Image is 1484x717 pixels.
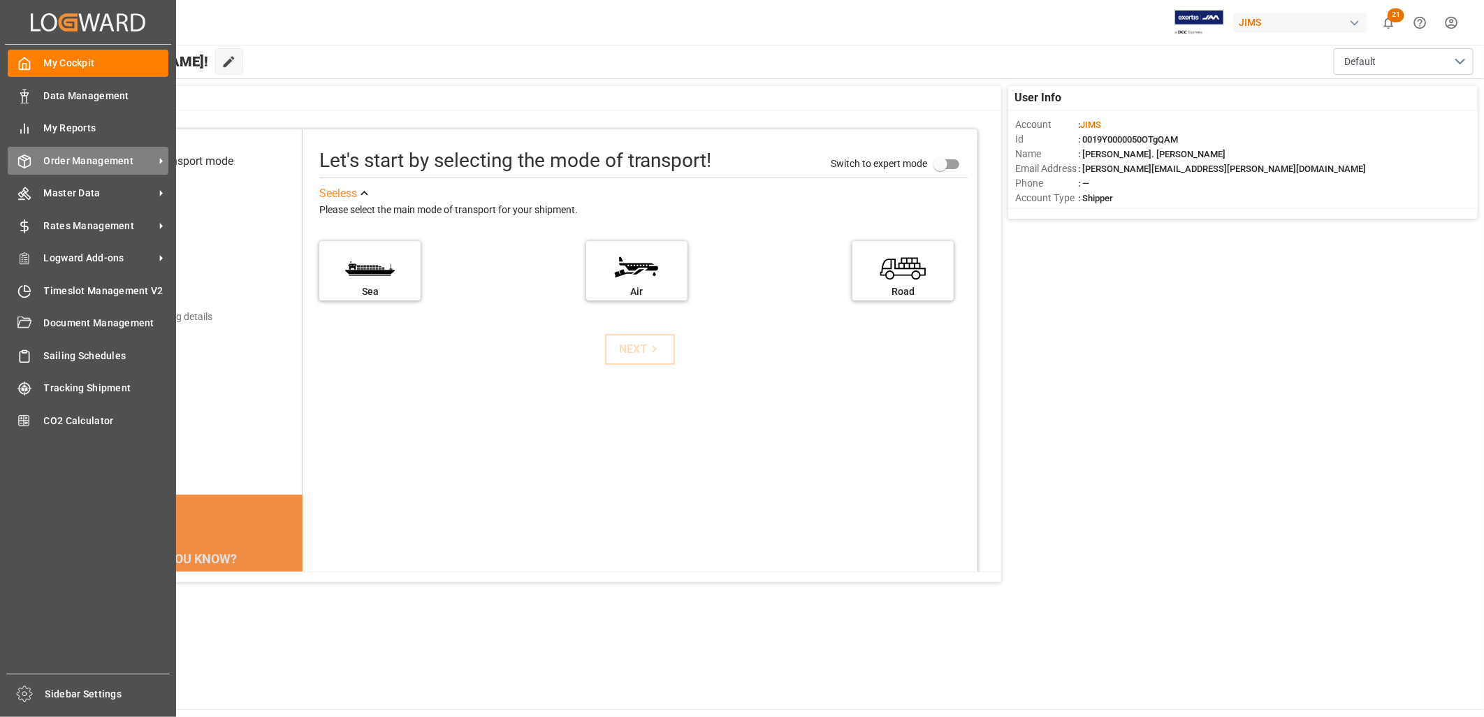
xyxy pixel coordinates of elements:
[1080,119,1101,130] span: JIMS
[8,375,168,402] a: Tracking Shipment
[45,687,170,702] span: Sidebar Settings
[44,219,154,233] span: Rates Management
[1015,176,1078,191] span: Phone
[1015,161,1078,176] span: Email Address
[44,154,154,168] span: Order Management
[8,82,168,109] a: Data Management
[1233,13,1367,33] div: JIMS
[44,381,169,396] span: Tracking Shipment
[1175,10,1223,35] img: Exertis%20JAM%20-%20Email%20Logo.jpg_1722504956.jpg
[8,50,168,77] a: My Cockpit
[1015,89,1062,106] span: User Info
[8,115,168,142] a: My Reports
[1404,7,1436,38] button: Help Center
[319,146,711,175] div: Let's start by selecting the mode of transport!
[44,121,169,136] span: My Reports
[44,56,169,71] span: My Cockpit
[319,202,967,219] div: Please select the main mode of transport for your shipment.
[1334,48,1474,75] button: open menu
[319,185,357,202] div: See less
[1078,164,1366,174] span: : [PERSON_NAME][EMAIL_ADDRESS][PERSON_NAME][DOMAIN_NAME]
[326,284,414,299] div: Sea
[619,341,662,358] div: NEXT
[1233,9,1373,36] button: JIMS
[859,284,947,299] div: Road
[44,414,169,428] span: CO2 Calculator
[605,334,675,365] button: NEXT
[44,186,154,201] span: Master Data
[1015,132,1078,147] span: Id
[44,349,169,363] span: Sailing Schedules
[1078,134,1178,145] span: : 0019Y0000050OTgQAM
[44,316,169,331] span: Document Management
[44,251,154,266] span: Logward Add-ons
[831,158,927,169] span: Switch to expert mode
[1078,193,1113,203] span: : Shipper
[593,284,681,299] div: Air
[44,89,169,103] span: Data Management
[1344,55,1376,69] span: Default
[1388,8,1404,22] span: 21
[1373,7,1404,38] button: show 21 new notifications
[125,310,212,324] div: Add shipping details
[8,277,168,304] a: Timeslot Management V2
[1078,178,1089,189] span: : —
[1078,149,1225,159] span: : [PERSON_NAME]. [PERSON_NAME]
[125,153,233,170] div: Select transport mode
[8,342,168,369] a: Sailing Schedules
[44,284,169,298] span: Timeslot Management V2
[8,310,168,337] a: Document Management
[58,48,208,75] span: Hello [PERSON_NAME]!
[1078,119,1101,130] span: :
[1015,117,1078,132] span: Account
[1015,191,1078,205] span: Account Type
[1015,147,1078,161] span: Name
[8,407,168,434] a: CO2 Calculator
[78,544,303,573] div: DID YOU KNOW?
